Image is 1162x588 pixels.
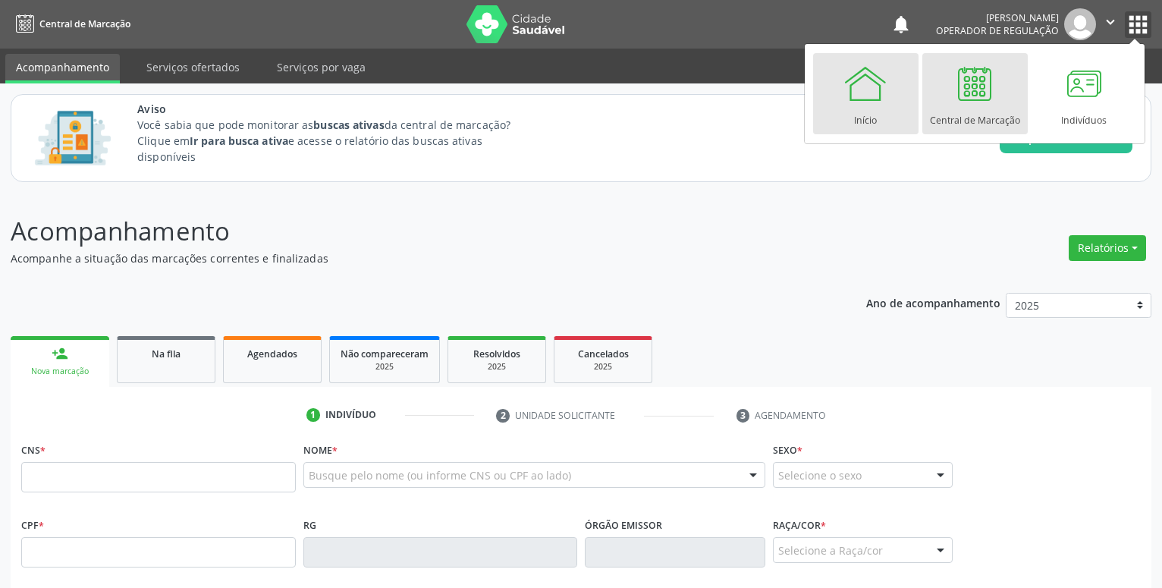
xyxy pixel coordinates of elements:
[585,514,662,537] label: Órgão emissor
[306,408,320,422] div: 1
[813,53,919,134] a: Início
[11,212,809,250] p: Acompanhamento
[137,101,539,117] span: Aviso
[459,361,535,373] div: 2025
[473,347,520,360] span: Resolvidos
[1032,53,1137,134] a: Indivíduos
[1064,8,1096,40] img: img
[890,14,912,35] button: notifications
[303,514,316,537] label: RG
[773,514,826,537] label: Raça/cor
[30,104,116,172] img: Imagem de CalloutCard
[866,293,1000,312] p: Ano de acompanhamento
[922,53,1028,134] a: Central de Marcação
[136,54,250,80] a: Serviços ofertados
[773,439,802,462] label: Sexo
[5,54,120,83] a: Acompanhamento
[936,24,1059,37] span: Operador de regulação
[325,408,376,422] div: Indivíduo
[778,542,883,558] span: Selecione a Raça/cor
[936,11,1059,24] div: [PERSON_NAME]
[39,17,130,30] span: Central de Marcação
[52,345,68,362] div: person_add
[247,347,297,360] span: Agendados
[21,366,99,377] div: Nova marcação
[341,361,429,373] div: 2025
[303,439,338,462] label: Nome
[190,134,288,148] strong: Ir para busca ativa
[1125,11,1151,38] button: apps
[266,54,376,80] a: Serviços por vaga
[578,347,629,360] span: Cancelados
[341,347,429,360] span: Não compareceram
[1069,235,1146,261] button: Relatórios
[11,250,809,266] p: Acompanhe a situação das marcações correntes e finalizadas
[309,467,571,483] span: Busque pelo nome (ou informe CNS ou CPF ao lado)
[152,347,181,360] span: Na fila
[137,117,539,165] p: Você sabia que pode monitorar as da central de marcação? Clique em e acesse o relatório das busca...
[21,514,44,537] label: CPF
[1102,14,1119,30] i: 
[313,118,384,132] strong: buscas ativas
[21,439,46,462] label: CNS
[565,361,641,373] div: 2025
[1096,8,1125,40] button: 
[778,467,862,483] span: Selecione o sexo
[11,11,130,36] a: Central de Marcação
